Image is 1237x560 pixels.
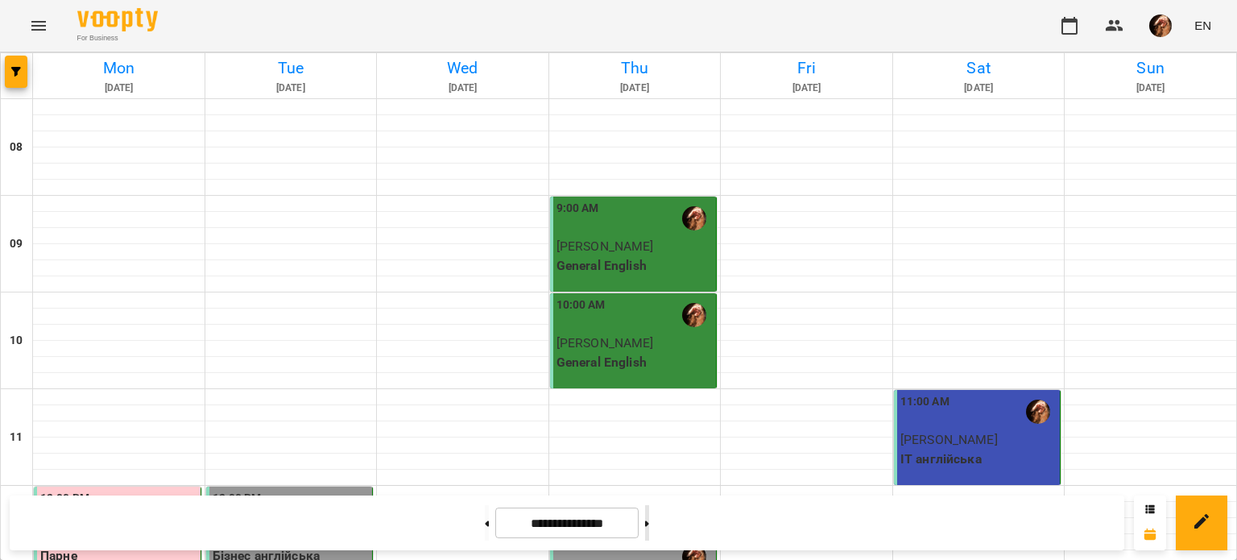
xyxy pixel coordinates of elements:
h6: [DATE] [1067,81,1234,96]
h6: 11 [10,429,23,446]
h6: [DATE] [35,81,202,96]
p: General English [556,353,714,372]
span: [PERSON_NAME] [556,335,654,351]
h6: [DATE] [208,81,374,96]
img: Іванків Владислава [1026,400,1050,424]
img: Voopty Logo [77,8,158,31]
img: c8e0f8f11f5ebb5948ff4c20ade7ab01.jpg [1149,15,1172,37]
h6: Thu [552,56,718,81]
h6: Tue [208,56,374,81]
p: ІТ англійська [900,450,1057,469]
img: Іванків Владислава [682,303,706,327]
h6: [DATE] [552,81,718,96]
h6: Sun [1067,56,1234,81]
h6: [DATE] [896,81,1062,96]
span: [PERSON_NAME] [900,432,998,447]
h6: Wed [379,56,546,81]
span: [PERSON_NAME] [556,239,654,254]
h6: Mon [35,56,202,81]
label: 11:00 AM [900,393,949,411]
h6: 08 [10,139,23,156]
h6: [DATE] [723,81,890,96]
h6: Fri [723,56,890,81]
h6: Sat [896,56,1062,81]
button: Menu [19,6,58,45]
button: EN [1188,10,1218,40]
label: 10:00 AM [556,297,606,314]
label: 9:00 AM [556,200,599,218]
span: For Business [77,33,158,44]
h6: 10 [10,332,23,350]
span: EN [1194,17,1211,34]
img: Іванків Владислава [682,206,706,230]
p: General English [556,256,714,276]
h6: [DATE] [379,81,546,96]
h6: 09 [10,235,23,253]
